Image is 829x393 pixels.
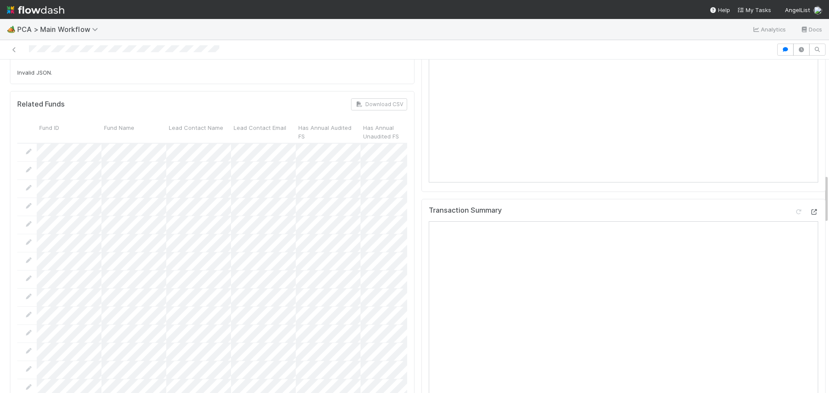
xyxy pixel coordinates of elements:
div: Help [709,6,730,14]
div: Has Annual Unaudited FS [361,121,425,143]
a: Docs [800,24,822,35]
img: logo-inverted-e16ddd16eac7371096b0.svg [7,3,64,17]
div: Invalid JSON. [17,68,407,77]
div: Lead Contact Email [231,121,296,143]
a: Analytics [752,24,786,35]
span: PCA > Main Workflow [17,25,102,34]
div: Fund ID [37,121,101,143]
img: avatar_9ff82f50-05c7-4c71-8fc6-9a2e070af8b5.png [813,6,822,15]
button: Download CSV [351,98,407,110]
span: My Tasks [737,6,771,13]
h5: Transaction Summary [429,206,502,215]
span: 🏕️ [7,25,16,33]
h5: Related Funds [17,100,65,109]
span: AngelList [785,6,810,13]
a: My Tasks [737,6,771,14]
div: Fund Name [101,121,166,143]
div: Lead Contact Name [166,121,231,143]
div: Has Annual Audited FS [296,121,361,143]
